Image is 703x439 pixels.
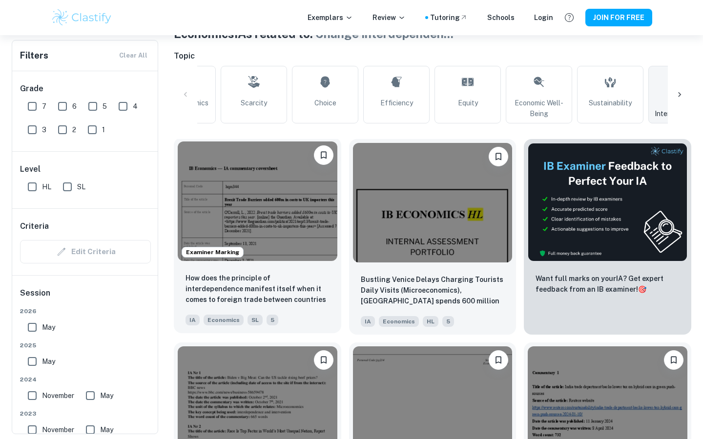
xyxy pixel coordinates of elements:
[372,12,406,23] p: Review
[72,124,76,135] span: 2
[423,316,438,327] span: HL
[103,101,107,112] span: 5
[361,274,505,307] p: Bustling Venice Delays Charging Tourists Daily Visits (Microeconomics), Portugal spends 600 milli...
[489,350,508,370] button: Please log in to bookmark exemplars
[182,248,243,257] span: Examiner Marking
[528,143,687,261] img: Thumbnail
[20,409,151,418] span: 2023
[241,98,267,108] span: Scarcity
[267,315,278,325] span: 5
[561,9,578,26] button: Help and Feedback
[589,98,632,108] span: Sustainability
[349,139,517,335] a: Please log in to bookmark exemplarsBustling Venice Delays Charging Tourists Daily Visits (Microec...
[42,424,74,435] span: November
[20,287,151,307] h6: Session
[379,316,419,327] span: Economics
[361,316,375,327] span: IA
[42,322,55,333] span: May
[20,220,49,232] h6: Criteria
[510,98,568,119] span: Economic Well-Being
[430,12,468,23] a: Tutoring
[314,145,333,165] button: Please log in to bookmark exemplars
[638,285,646,293] span: 🎯
[536,273,680,295] p: Want full marks on your IA ? Get expert feedback from an IB examiner!
[102,124,105,135] span: 1
[42,181,51,192] span: HL
[20,240,151,263] div: Criteria filters are unavailable when searching by topic
[174,50,691,62] h6: Topic
[42,101,46,112] span: 7
[20,375,151,384] span: 2024
[489,147,508,166] button: Please log in to bookmark exemplars
[186,315,200,325] span: IA
[133,101,138,112] span: 4
[20,163,151,175] h6: Level
[178,141,337,261] img: Economics IA example thumbnail: How does the principle of interdependenc
[314,350,333,370] button: Please log in to bookmark exemplars
[42,390,74,401] span: November
[585,9,652,26] button: JOIN FOR FREE
[20,49,48,62] h6: Filters
[458,98,478,108] span: Equity
[186,273,330,306] p: How does the principle of interdependence manifest itself when it comes to foreign trade between ...
[77,181,85,192] span: SL
[72,101,77,112] span: 6
[353,143,513,262] img: Economics IA example thumbnail: Bustling Venice Delays Charging Tourists
[20,307,151,316] span: 2026
[308,12,353,23] p: Exemplars
[248,315,263,325] span: SL
[487,12,515,23] a: Schools
[174,139,341,335] a: Examiner MarkingPlease log in to bookmark exemplarsHow does the principle of interdependence mani...
[204,315,244,325] span: Economics
[380,98,413,108] span: Efficiency
[100,424,113,435] span: May
[314,98,336,108] span: Choice
[534,12,553,23] a: Login
[42,356,55,367] span: May
[20,341,151,350] span: 2025
[664,350,683,370] button: Please log in to bookmark exemplars
[524,139,691,335] a: ThumbnailWant full marks on yourIA? Get expert feedback from an IB examiner!
[100,390,113,401] span: May
[442,316,454,327] span: 5
[20,83,151,95] h6: Grade
[42,124,46,135] span: 3
[51,8,113,27] img: Clastify logo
